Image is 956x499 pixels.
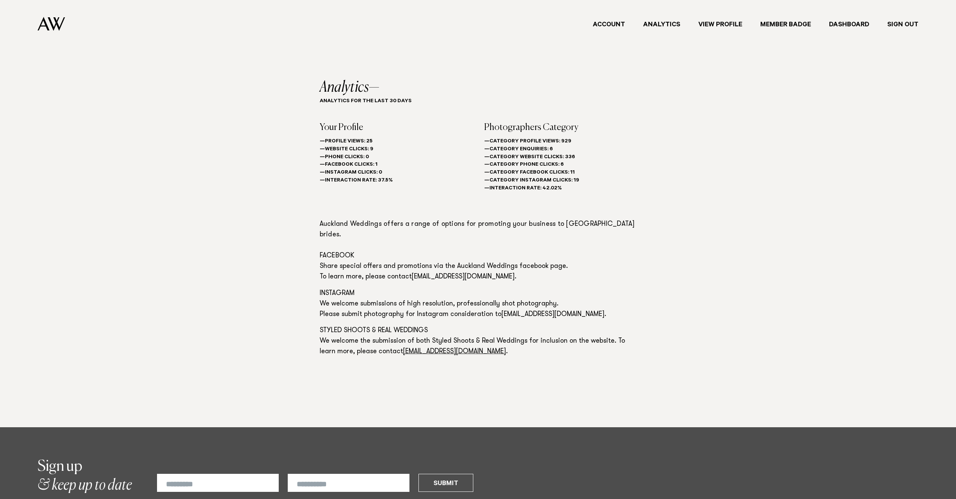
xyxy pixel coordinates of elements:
h6: Profile Views: 25 [320,138,472,146]
h6: Facebook Clicks: 1 [320,161,472,169]
h6: Interaction Rate: 37.5% [320,177,472,185]
button: Submit [418,474,473,492]
span: Sign up [38,459,82,474]
h6: Category Website Clicks: 336 [484,154,637,162]
h6: Instagram Clicks: 0 [320,169,472,177]
h4: Your Profile [320,123,472,132]
p: INSTAGRAM We welcome submissions of high resolution, professionally shot photography. Please subm... [320,289,637,320]
h2: Analytics [320,80,637,95]
h2: & keep up to date [38,457,132,495]
img: Auckland Weddings Logo [38,17,65,31]
a: Sign Out [878,19,927,29]
a: View Profile [689,19,751,29]
p: STYLED SHOOTS & REAL WEDDINGS We welcome the submission of both Styled Shoots & Real Weddings for... [320,326,637,357]
h6: Website Clicks: 9 [320,146,472,154]
h5: Analytics for the last 30 days [320,98,637,105]
a: Dashboard [820,19,878,29]
h6: Category Enquiries: 6 [484,146,637,154]
a: Account [584,19,634,29]
h4: Photographers Category [484,123,637,132]
a: [EMAIL_ADDRESS][DOMAIN_NAME] [403,348,506,355]
p: Share special offers and promotions via the Auckland Weddings facebook page. To learn more, pleas... [320,199,637,283]
h6: Category Instagram Clicks: 19 [484,177,637,185]
a: Member Badge [751,19,820,29]
h6: Category Facebook Clicks: 11 [484,169,637,177]
h6: Phone Clicks: 0 [320,154,472,162]
a: Analytics [634,19,689,29]
h6: Category Profile Views: 929 [484,138,637,146]
h6: Interaction Rate: 42.02% [484,185,637,193]
h6: Category Phone Clicks: 6 [484,161,637,169]
span: Auckland Weddings offers a range of options for promoting your business to [GEOGRAPHIC_DATA] brid... [320,221,635,259]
